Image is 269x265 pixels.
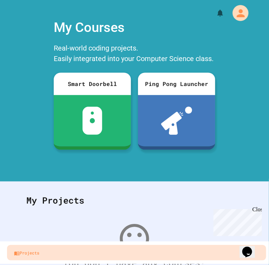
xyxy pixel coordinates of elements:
[19,187,250,214] div: My Projects
[50,14,219,41] div: My Courses
[83,107,103,135] img: sdb-white.svg
[161,107,192,135] img: ppl-with-ball.png
[54,73,131,95] div: Smart Doorbell
[211,206,262,236] iframe: chat widget
[3,3,48,45] div: Chat with us now!Close
[223,3,251,23] div: My Account
[203,7,226,19] div: My Notifications
[138,73,215,95] div: Ping Pong Launcher
[7,245,266,260] a: Projects
[240,237,262,258] iframe: chat widget
[50,41,219,67] div: Real-world coding projects. Easily integrated into your Computer Science class.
